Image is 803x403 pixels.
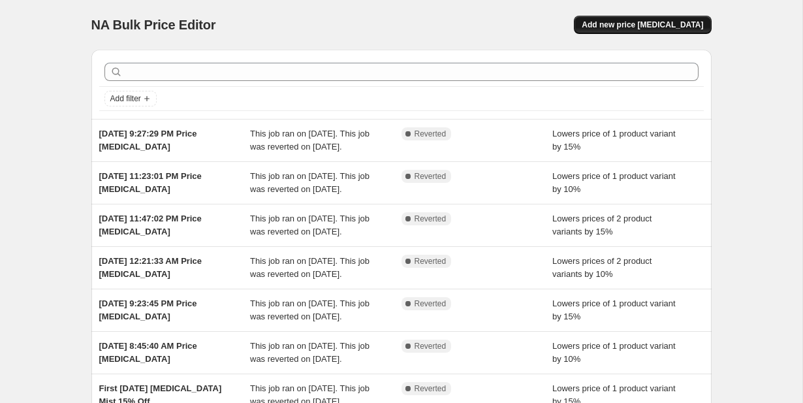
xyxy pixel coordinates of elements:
span: This job ran on [DATE]. This job was reverted on [DATE]. [250,214,370,236]
button: Add filter [104,91,157,106]
span: Reverted [415,256,447,266]
span: Add filter [110,93,141,104]
span: This job ran on [DATE]. This job was reverted on [DATE]. [250,298,370,321]
span: NA Bulk Price Editor [91,18,216,32]
span: Lowers price of 1 product variant by 15% [552,129,676,152]
span: Reverted [415,298,447,309]
span: This job ran on [DATE]. This job was reverted on [DATE]. [250,171,370,194]
span: Lowers price of 1 product variant by 10% [552,341,676,364]
span: This job ran on [DATE]. This job was reverted on [DATE]. [250,341,370,364]
span: Lowers prices of 2 product variants by 10% [552,256,652,279]
span: [DATE] 11:47:02 PM Price [MEDICAL_DATA] [99,214,202,236]
span: This job ran on [DATE]. This job was reverted on [DATE]. [250,129,370,152]
span: This job ran on [DATE]. This job was reverted on [DATE]. [250,256,370,279]
button: Add new price [MEDICAL_DATA] [574,16,711,34]
span: [DATE] 9:27:29 PM Price [MEDICAL_DATA] [99,129,197,152]
span: [DATE] 11:23:01 PM Price [MEDICAL_DATA] [99,171,202,194]
span: Lowers price of 1 product variant by 15% [552,298,676,321]
span: Reverted [415,341,447,351]
span: [DATE] 9:23:45 PM Price [MEDICAL_DATA] [99,298,197,321]
span: Lowers price of 1 product variant by 10% [552,171,676,194]
span: Reverted [415,383,447,394]
span: Reverted [415,214,447,224]
span: [DATE] 12:21:33 AM Price [MEDICAL_DATA] [99,256,202,279]
span: [DATE] 8:45:40 AM Price [MEDICAL_DATA] [99,341,197,364]
span: Reverted [415,171,447,182]
span: Add new price [MEDICAL_DATA] [582,20,703,30]
span: Reverted [415,129,447,139]
span: Lowers prices of 2 product variants by 15% [552,214,652,236]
